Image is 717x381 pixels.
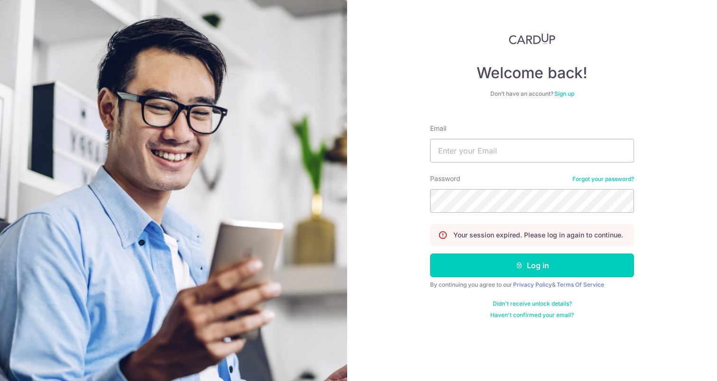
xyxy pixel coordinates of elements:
p: Your session expired. Please log in again to continue. [453,230,623,240]
a: Terms Of Service [557,281,604,288]
label: Email [430,124,446,133]
a: Haven't confirmed your email? [490,311,574,319]
a: Privacy Policy [513,281,552,288]
div: Don’t have an account? [430,90,634,98]
div: By continuing you agree to our & [430,281,634,289]
a: Sign up [554,90,574,97]
a: Didn't receive unlock details? [493,300,572,308]
h4: Welcome back! [430,63,634,82]
a: Forgot your password? [572,175,634,183]
input: Enter your Email [430,139,634,163]
img: CardUp Logo [509,33,555,45]
button: Log in [430,254,634,277]
label: Password [430,174,460,183]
